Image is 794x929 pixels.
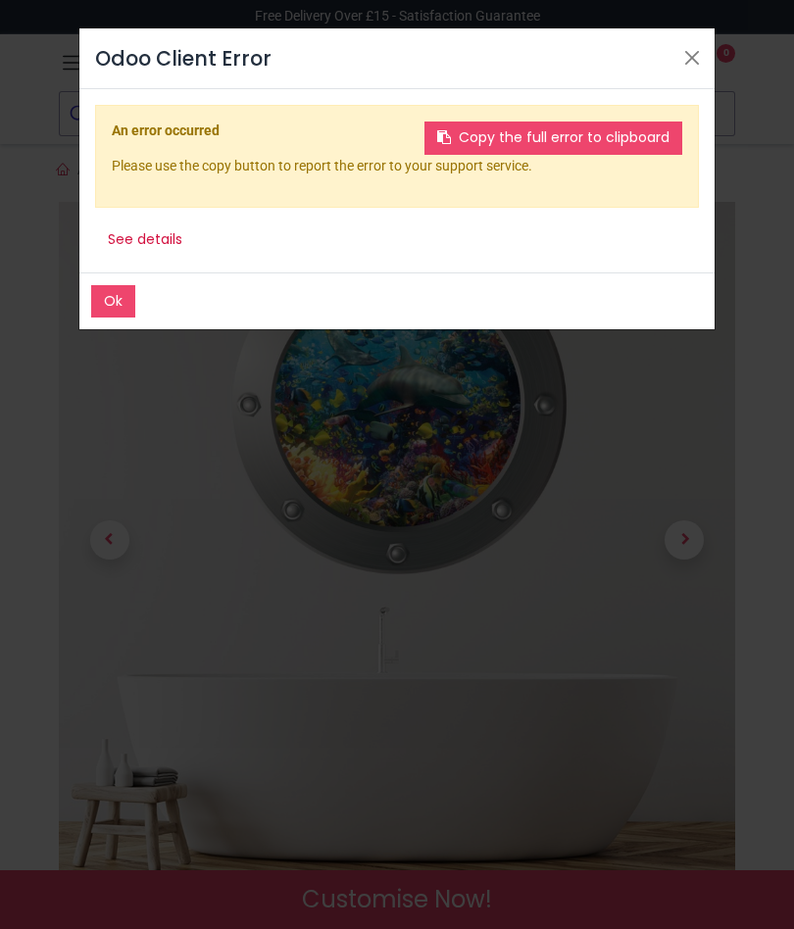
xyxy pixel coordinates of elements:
button: Copy the full error to clipboard [424,122,682,155]
button: Close [677,43,707,73]
b: An error occurred [112,122,220,138]
button: Ok [91,285,135,318]
p: Please use the copy button to report the error to your support service. [112,157,682,176]
h4: Odoo Client Error [95,44,272,73]
button: See details [95,223,195,257]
